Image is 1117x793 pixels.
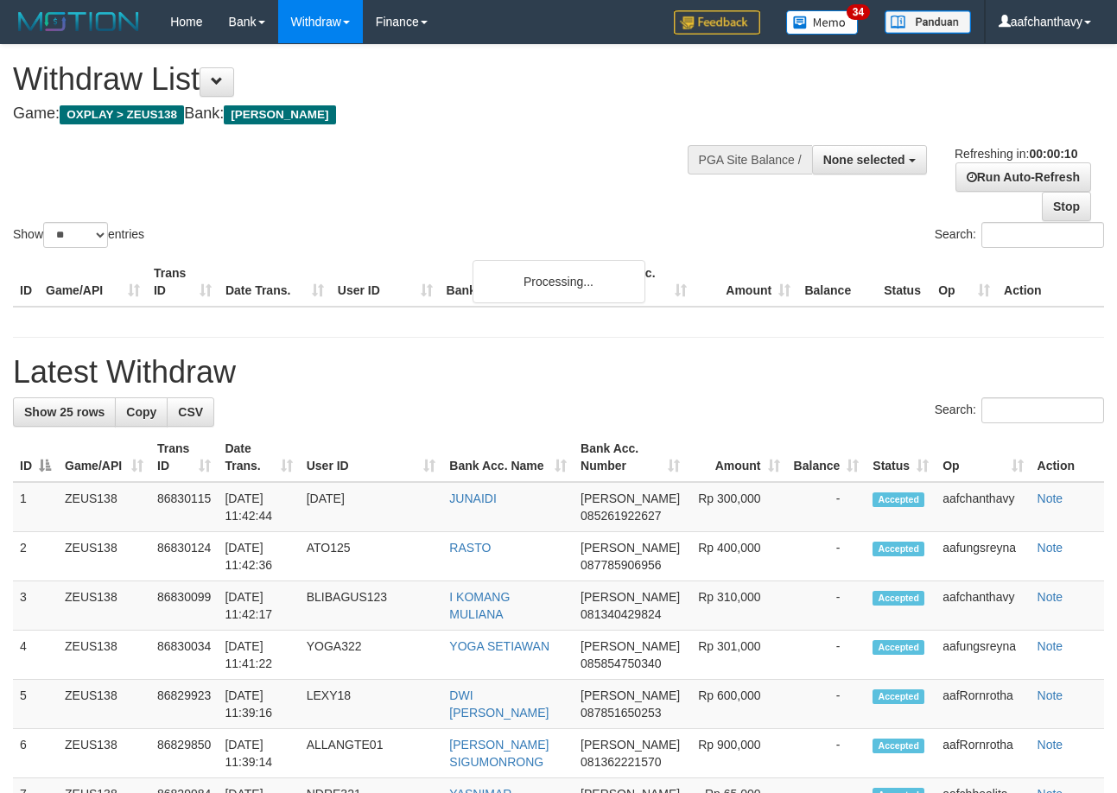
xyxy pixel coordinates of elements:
th: Balance: activate to sort column ascending [787,433,866,482]
td: ZEUS138 [58,482,150,532]
h1: Withdraw List [13,62,727,97]
span: Accepted [873,739,924,753]
a: Show 25 rows [13,397,116,427]
td: Rp 600,000 [687,680,786,729]
th: Date Trans.: activate to sort column ascending [218,433,299,482]
a: Stop [1042,192,1091,221]
span: Refreshing in: [955,147,1077,161]
span: Copy 087851650253 to clipboard [581,706,661,720]
span: Copy 085261922627 to clipboard [581,509,661,523]
th: User ID [331,257,440,307]
a: DWI [PERSON_NAME] [449,688,549,720]
td: [DATE] 11:39:16 [218,680,299,729]
a: Note [1038,492,1063,505]
td: [DATE] 11:41:22 [218,631,299,680]
span: Copy [126,405,156,419]
td: 2 [13,532,58,581]
span: None selected [823,153,905,167]
td: ZEUS138 [58,631,150,680]
label: Search: [935,397,1104,423]
span: Accepted [873,640,924,655]
h1: Latest Withdraw [13,355,1104,390]
th: Status: activate to sort column ascending [866,433,936,482]
td: aafRornrotha [936,680,1030,729]
span: Copy 081362221570 to clipboard [581,755,661,769]
th: Op [931,257,997,307]
span: OXPLAY > ZEUS138 [60,105,184,124]
span: Show 25 rows [24,405,105,419]
a: Note [1038,738,1063,752]
span: 34 [847,4,870,20]
a: [PERSON_NAME] SIGUMONRONG [449,738,549,769]
a: CSV [167,397,214,427]
td: 86830034 [150,631,218,680]
a: Note [1038,688,1063,702]
td: aafungsreyna [936,631,1030,680]
td: [DATE] 11:42:44 [218,482,299,532]
div: PGA Site Balance / [688,145,812,174]
span: [PERSON_NAME] [581,738,680,752]
th: Amount: activate to sort column ascending [687,433,786,482]
span: [PERSON_NAME] [581,639,680,653]
td: - [787,680,866,729]
td: Rp 900,000 [687,729,786,778]
td: - [787,631,866,680]
span: Copy 085854750340 to clipboard [581,657,661,670]
a: RASTO [449,541,491,555]
span: Accepted [873,591,924,606]
th: Date Trans. [219,257,331,307]
td: ZEUS138 [58,680,150,729]
a: Copy [115,397,168,427]
span: [PERSON_NAME] [581,590,680,604]
span: Copy 087785906956 to clipboard [581,558,661,572]
td: 5 [13,680,58,729]
td: aafRornrotha [936,729,1030,778]
span: Accepted [873,689,924,704]
td: - [787,482,866,532]
a: JUNAIDI [449,492,496,505]
td: 6 [13,729,58,778]
button: None selected [812,145,927,174]
td: 86830099 [150,581,218,631]
th: User ID: activate to sort column ascending [300,433,443,482]
td: 86830115 [150,482,218,532]
td: ZEUS138 [58,729,150,778]
th: Bank Acc. Name [440,257,591,307]
td: aafchanthavy [936,482,1030,532]
td: [DATE] [300,482,443,532]
span: CSV [178,405,203,419]
span: [PERSON_NAME] [581,688,680,702]
td: aafungsreyna [936,532,1030,581]
th: Action [997,257,1104,307]
td: 1 [13,482,58,532]
img: MOTION_logo.png [13,9,144,35]
img: Button%20Memo.svg [786,10,859,35]
td: 86829923 [150,680,218,729]
td: 86829850 [150,729,218,778]
th: Bank Acc. Number: activate to sort column ascending [574,433,687,482]
th: Trans ID [147,257,219,307]
a: Run Auto-Refresh [955,162,1091,192]
td: - [787,729,866,778]
th: Game/API [39,257,147,307]
th: Trans ID: activate to sort column ascending [150,433,218,482]
strong: 00:00:10 [1029,147,1077,161]
td: ATO125 [300,532,443,581]
span: [PERSON_NAME] [581,541,680,555]
label: Show entries [13,222,144,248]
img: Feedback.jpg [674,10,760,35]
span: Copy 081340429824 to clipboard [581,607,661,621]
label: Search: [935,222,1104,248]
a: YOGA SETIAWAN [449,639,549,653]
span: [PERSON_NAME] [224,105,335,124]
td: Rp 300,000 [687,482,786,532]
a: Note [1038,639,1063,653]
img: panduan.png [885,10,971,34]
td: ALLANGTE01 [300,729,443,778]
a: Note [1038,590,1063,604]
span: Accepted [873,492,924,507]
td: - [787,581,866,631]
th: ID: activate to sort column descending [13,433,58,482]
div: Processing... [473,260,645,303]
th: Bank Acc. Name: activate to sort column ascending [442,433,574,482]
